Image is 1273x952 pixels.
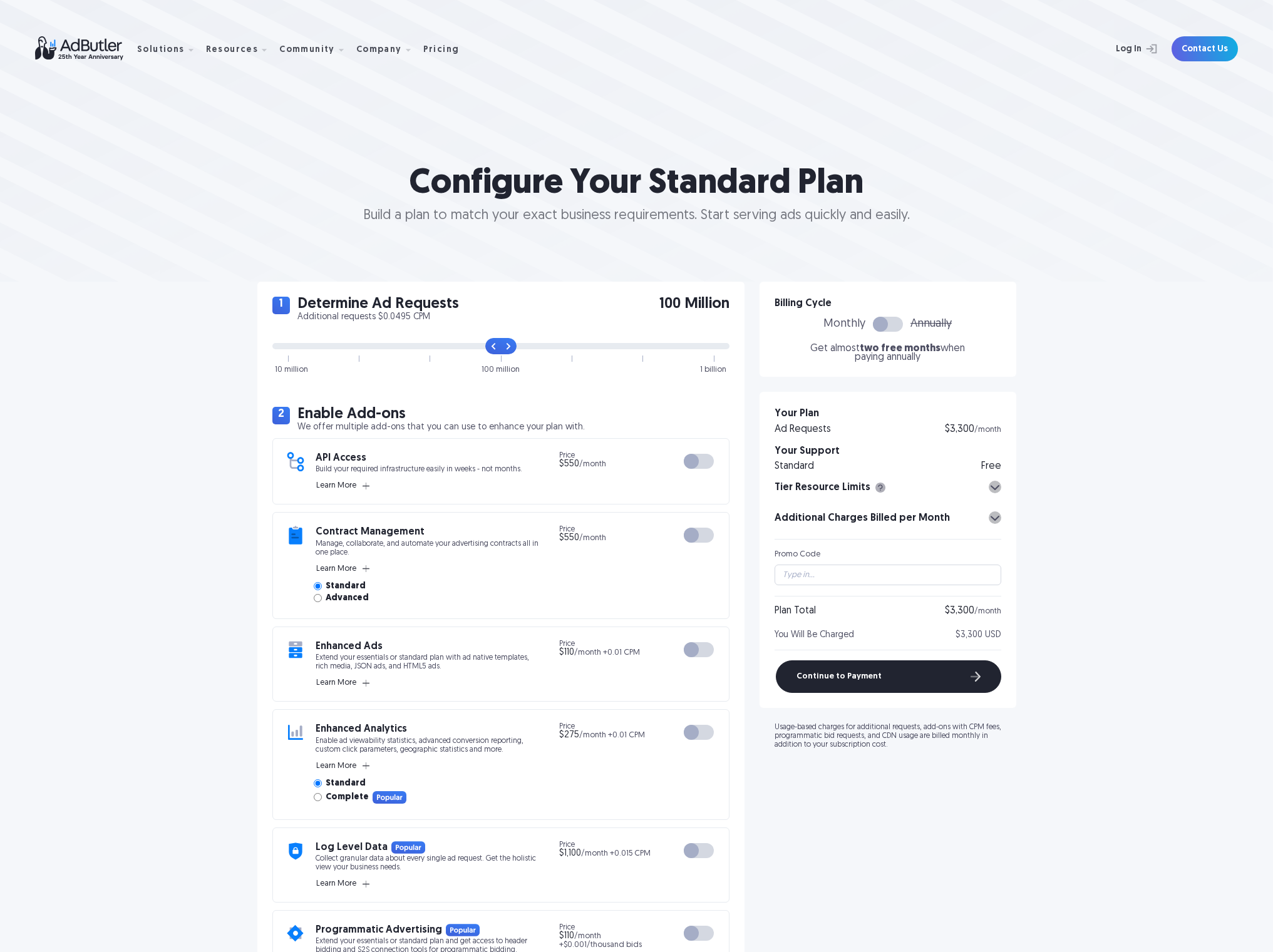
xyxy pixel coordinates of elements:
span: +0.01 CPM [603,648,640,657]
button: Learn More [316,760,370,772]
div: $3,300 [945,425,1001,434]
span: Monthly [823,320,865,329]
div: $3,300 [945,607,1001,616]
span: 2 [272,407,290,424]
h3: API Access [316,451,539,465]
h3: Your Plan [775,407,1001,421]
span: 1 [272,297,290,314]
span: Complete [326,793,369,802]
img: add-on icon [286,451,306,471]
p: Build your required infrastructure easily in weeks - not months. [316,465,539,474]
h3: Enhanced Ads [316,640,539,653]
div: Solutions [137,29,204,69]
span: /month [559,534,608,543]
p: We offer multiple add-ons that you can use to enhance your plan with. [297,423,585,432]
h3: Your Support [775,444,1001,458]
span: $110 [559,931,574,941]
span: Price [559,451,681,460]
span: Learn More [316,481,356,491]
div: Promo Code [775,550,1001,560]
p: Additional requests $0.0495 CPM [297,313,459,322]
span: $550 [559,459,579,469]
span: /month [559,849,610,858]
span: Price [559,525,681,534]
input: CompletePopular [314,793,322,801]
span: Standard [326,582,366,591]
input: Advanced [314,594,322,602]
div: Company [356,46,402,54]
span: 100 Million [659,297,729,312]
span: /month [974,426,1001,434]
button: Learn More [316,480,370,491]
input: Standard [314,779,322,787]
div: Solutions [137,46,185,54]
p: Manage, collaborate, and automate your advertising contracts all in one place. [316,540,539,557]
div: Company [356,29,421,69]
input: Type in... [775,565,1001,585]
img: Popular [391,841,425,854]
span: Annually [910,320,952,329]
span: Learn More [316,678,356,688]
h3: Enhanced Analytics [316,722,539,736]
a: Contact Us [1172,36,1238,61]
span: Price [559,841,681,849]
a: Pricing [423,43,470,54]
span: /month [559,932,603,941]
h3: Billing Cycle [775,297,1001,310]
h2: Enable Add-ons [297,407,585,422]
img: add-on icon [286,841,306,861]
span: /month [559,460,608,469]
span: /month [974,607,1001,615]
span: /month [559,731,608,740]
img: Popular [373,791,406,804]
p: Collect granular data about every single ad request. Get the holistic view your business needs. [316,854,539,872]
h3: Additional Charges Billed per Month [775,511,950,525]
span: $1,100 [559,849,581,858]
span: Standard [326,779,366,788]
span: two free months [860,344,941,354]
input: Standard [314,582,322,590]
img: add-on icon [286,640,306,660]
div: Plan Total [775,607,816,616]
div: 100 million [482,366,520,374]
span: +0.01 CPM [608,731,645,739]
p: Usage-based charges for additional requests, add-ons with CPM fees, programmatic bid requests, an... [775,723,1001,749]
span: $550 [559,533,579,543]
div: Pricing [423,46,460,54]
span: Price [559,640,681,648]
div: 10 million [275,366,308,374]
h3: Contract Management [316,525,539,539]
a: Log In [1083,36,1164,61]
span: $3,300 USD [956,631,1001,640]
span: $275 [559,730,579,740]
div: 1 billion [700,366,726,374]
div: Ad Requests [775,425,831,434]
span: Learn More [316,879,356,889]
div: Free [981,462,1001,471]
button: Learn More [316,878,370,889]
h3: Tier Resource Limits [775,481,885,494]
h3: Programmatic Advertising [316,923,539,937]
p: Enable ad viewability statistics, advanced conversion reporting, custom click parameters, geograp... [316,737,539,754]
h3: Log Level Data [316,841,539,854]
button: Learn More [316,677,370,688]
span: Learn More [316,564,356,574]
span: +$0.001/thousand bids [559,941,642,949]
div: Resources [206,29,277,69]
div: Standard [775,462,814,471]
span: /month [559,648,603,657]
button: Learn More [316,563,370,575]
button: Continue to Payment [776,660,1001,693]
img: add-on icon [286,923,306,943]
div: Resources [206,46,259,54]
p: Get almost when paying annually [810,344,966,362]
h2: Determine Ad Requests [297,297,459,312]
span: $110 [559,648,574,657]
span: Advanced [326,594,369,603]
p: Extend your essentials or standard plan with ad native templates, rich media, JSON ads, and HTML5... [316,653,539,671]
img: add-on icon [286,525,306,545]
span: Learn More [316,761,356,771]
span: You Will Be Charged [775,631,854,640]
div: Community [279,46,335,54]
div: Community [279,29,354,69]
